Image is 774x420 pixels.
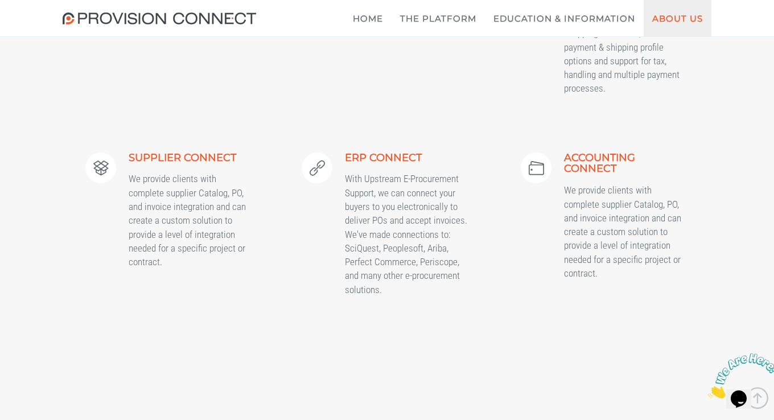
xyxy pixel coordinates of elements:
[129,172,252,269] p: We provide clients with complete supplier Catalog, PO, and invoice integration and can create a c...
[345,153,468,164] h3: ERP Connect
[5,5,75,50] img: Chat attention grabber
[129,153,252,164] h3: Supplier Connect
[703,349,774,403] iframe: chat widget
[564,183,687,280] p: We provide clients with complete supplier Catalog, PO, and invoice integration and can create a c...
[345,172,468,297] p: With Upstream E-Procurement Support, we can connect your buyers to you electronically to deliver ...
[63,13,262,24] img: Provision Connect
[564,153,687,175] h3: Accounting Connect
